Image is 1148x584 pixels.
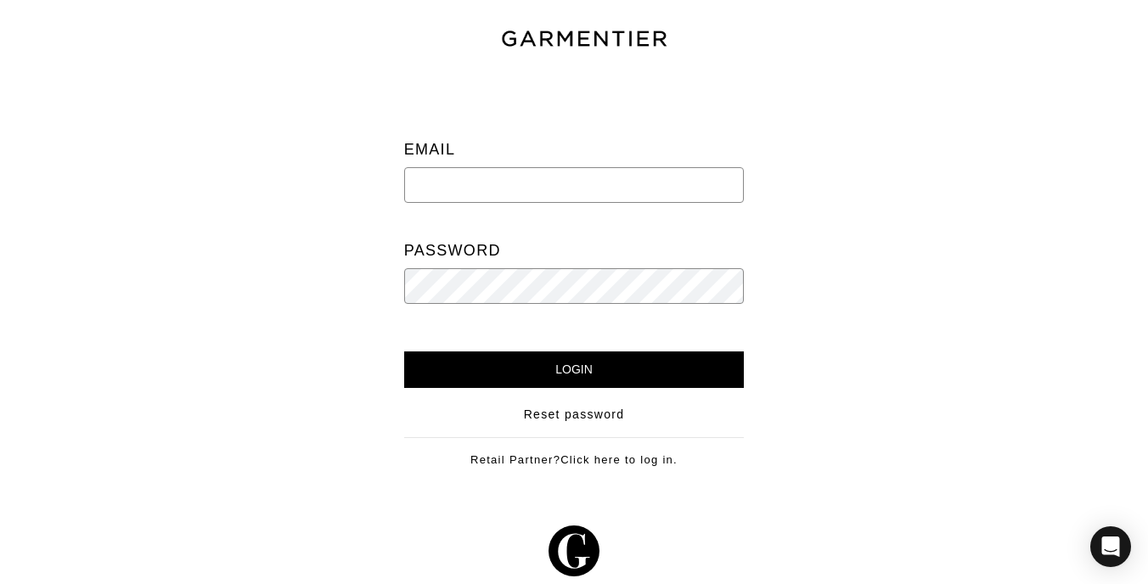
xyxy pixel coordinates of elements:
[404,233,501,268] label: Password
[524,406,625,424] a: Reset password
[404,437,745,469] div: Retail Partner?
[499,28,669,50] img: garmentier-text-8466448e28d500cc52b900a8b1ac6a0b4c9bd52e9933ba870cc531a186b44329.png
[560,453,678,466] a: Click here to log in.
[1090,526,1131,567] div: Open Intercom Messenger
[404,351,745,388] input: Login
[404,132,456,167] label: Email
[549,525,599,576] img: g-602364139e5867ba59c769ce4266a9601a3871a1516a6a4c3533f4bc45e69684.svg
